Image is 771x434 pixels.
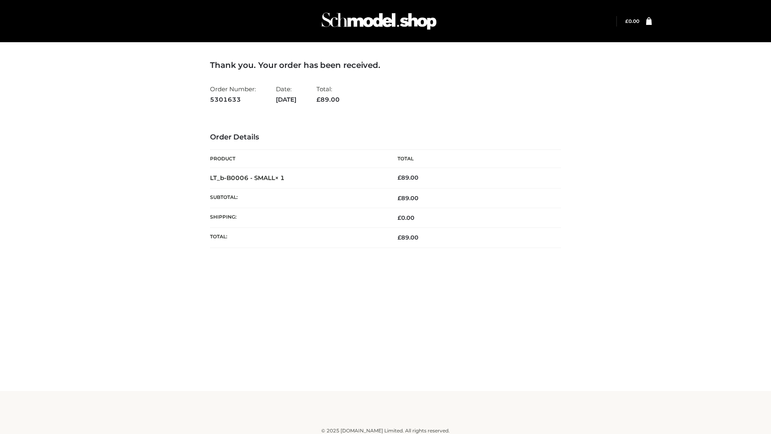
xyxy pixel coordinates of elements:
li: Total: [316,82,340,106]
th: Product [210,150,385,168]
span: £ [316,96,320,103]
span: £ [398,194,401,202]
img: Schmodel Admin 964 [319,5,439,37]
bdi: 0.00 [625,18,639,24]
th: Shipping: [210,208,385,228]
li: Date: [276,82,296,106]
strong: [DATE] [276,94,296,105]
span: £ [398,234,401,241]
th: Subtotal: [210,188,385,208]
bdi: 89.00 [398,174,418,181]
span: 89.00 [398,194,418,202]
h3: Order Details [210,133,561,142]
strong: LT_b-B0006 - SMALL [210,174,285,182]
span: 89.00 [316,96,340,103]
th: Total [385,150,561,168]
span: £ [398,214,401,221]
span: 89.00 [398,234,418,241]
li: Order Number: [210,82,256,106]
strong: × 1 [275,174,285,182]
h3: Thank you. Your order has been received. [210,60,561,70]
th: Total: [210,228,385,248]
span: £ [398,174,401,181]
bdi: 0.00 [398,214,414,221]
a: £0.00 [625,18,639,24]
strong: 5301633 [210,94,256,105]
span: £ [625,18,628,24]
